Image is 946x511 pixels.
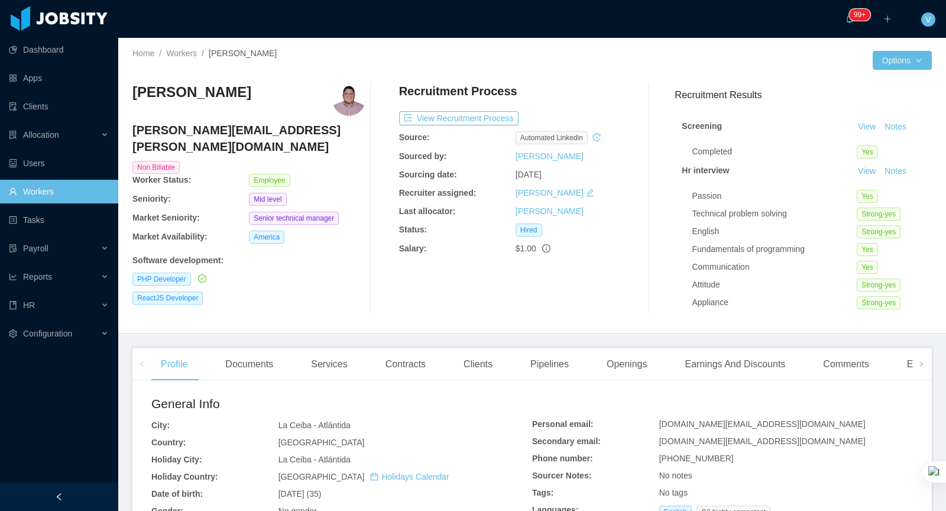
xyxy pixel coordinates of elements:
i: icon: bell [845,15,854,23]
span: Hired [516,224,542,237]
i: icon: calendar [370,473,378,481]
i: icon: book [9,301,17,309]
span: America [249,231,284,244]
b: Date of birth: [151,489,203,499]
span: Mid level [249,193,286,206]
div: Completed [692,145,857,158]
a: Home [132,48,154,58]
a: Workers [166,48,197,58]
span: automated linkedin [516,131,588,144]
i: icon: plus [883,15,892,23]
img: 4fa25d10-d99a-11e9-acc6-cf36e6981758_5e46b7525e0d1-400w.png [332,83,365,116]
strong: Hr interview [682,166,729,175]
span: [PERSON_NAME] [209,48,277,58]
a: [PERSON_NAME] [516,206,584,216]
i: icon: history [592,133,601,141]
b: Holiday City: [151,455,202,464]
b: Last allocator: [399,206,456,216]
span: Strong-yes [857,279,900,292]
h3: Recruitment Results [675,88,932,102]
span: Payroll [23,244,48,253]
span: Reports [23,272,52,282]
span: Configuration [23,329,72,338]
sup: 912 [849,9,870,21]
span: / [159,48,161,58]
span: PHP Developer [132,273,191,286]
b: Source: [399,132,430,142]
b: Market Seniority: [132,213,200,222]
div: Services [302,348,357,381]
i: icon: setting [9,329,17,338]
div: English [692,225,857,238]
b: Worker Status: [132,175,191,185]
h2: General Info [151,394,532,413]
span: [DATE] (35) [278,489,322,499]
h4: [PERSON_NAME][EMAIL_ADDRESS][PERSON_NAME][DOMAIN_NAME] [132,122,365,155]
div: Documents [216,348,283,381]
b: Market Availability: [132,232,208,241]
a: icon: calendarHolidays Calendar [370,472,449,481]
span: No notes [659,471,692,480]
b: Seniority: [132,194,171,203]
i: icon: file-protect [9,244,17,253]
i: icon: left [139,361,145,367]
a: [PERSON_NAME] [516,151,584,161]
b: Recruiter assigned: [399,188,477,198]
div: Technical problem solving [692,208,857,220]
i: icon: solution [9,131,17,139]
span: HR [23,300,35,310]
div: No tags [659,487,913,499]
i: icon: right [918,361,924,367]
span: Employee [249,174,290,187]
span: [DATE] [516,170,542,179]
span: Yes [857,145,878,159]
h4: Recruitment Process [399,83,517,99]
span: La Ceiba - Atlántida [278,455,351,464]
div: Attitude [692,279,857,291]
span: Yes [857,261,878,274]
div: Clients [454,348,502,381]
span: Strong-yes [857,208,900,221]
button: icon: exportView Recruitment Process [399,111,519,125]
div: Comments [814,348,878,381]
span: Strong-yes [857,296,900,309]
div: Openings [597,348,657,381]
span: Yes [857,190,878,203]
div: Appliance [692,296,857,309]
a: [PERSON_NAME] [516,188,584,198]
b: Holiday Country: [151,472,218,481]
a: icon: exportView Recruitment Process [399,114,519,123]
button: Optionsicon: down [873,51,932,70]
b: Phone number: [532,454,593,463]
b: Personal email: [532,419,594,429]
a: View [854,122,880,131]
div: Earnings And Discounts [675,348,795,381]
b: Sourcer Notes: [532,471,591,480]
i: icon: line-chart [9,273,17,281]
span: [PHONE_NUMBER] [659,454,734,463]
div: Pipelines [521,348,578,381]
b: Salary: [399,244,427,253]
span: La Ceiba - Atlántida [278,421,351,430]
div: Fundamentals of programming [692,243,857,256]
span: info-circle [542,244,550,253]
span: [DOMAIN_NAME][EMAIL_ADDRESS][DOMAIN_NAME] [659,419,866,429]
b: City: [151,421,170,430]
span: Allocation [23,130,59,140]
span: [DOMAIN_NAME][EMAIL_ADDRESS][DOMAIN_NAME] [659,436,866,446]
a: View [854,166,880,176]
strong: Screening [682,121,722,131]
b: Sourcing date: [399,170,457,179]
span: [GEOGRAPHIC_DATA] [278,438,365,447]
button: Notes [880,164,911,179]
a: icon: check-circle [196,274,206,283]
span: V [925,12,931,27]
span: Senior technical manager [249,212,339,225]
div: Profile [151,348,197,381]
span: / [202,48,204,58]
span: Strong-yes [857,225,900,238]
i: icon: edit [586,189,594,197]
span: $1.00 [516,244,536,253]
span: [GEOGRAPHIC_DATA] [278,472,449,481]
div: Communication [692,261,857,273]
